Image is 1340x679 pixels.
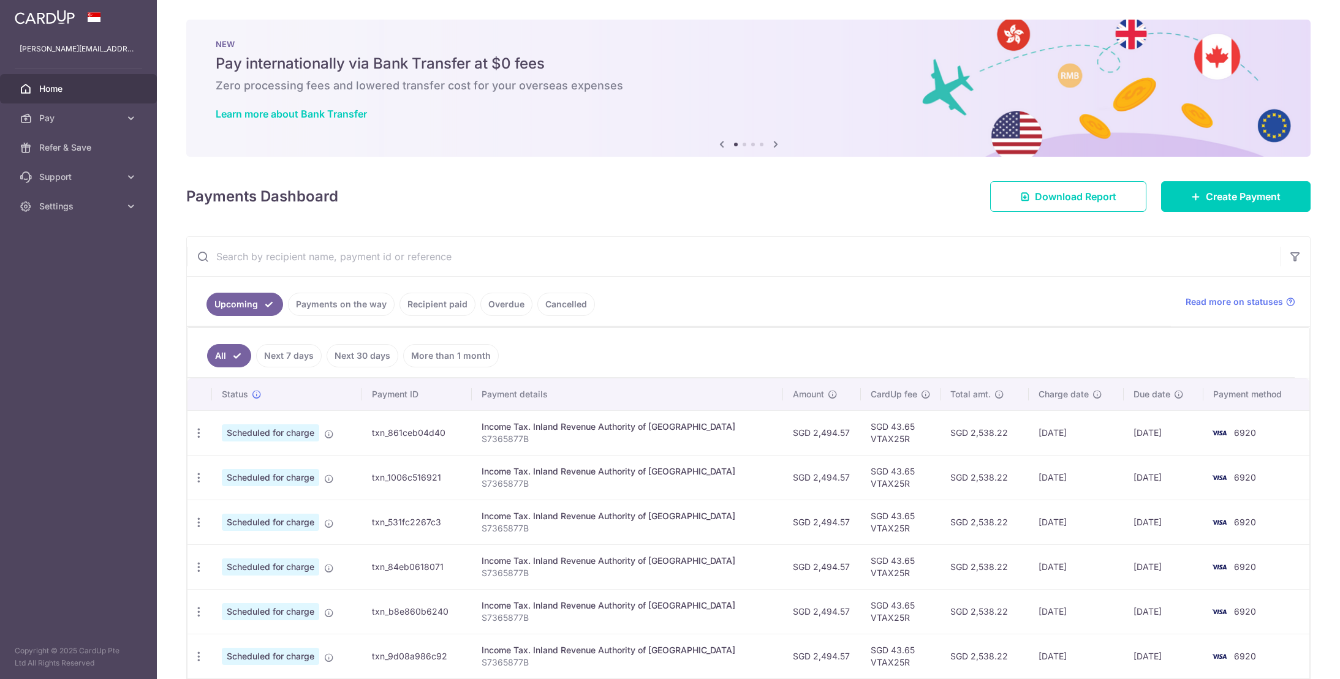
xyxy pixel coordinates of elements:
[1029,634,1124,678] td: [DATE]
[1029,544,1124,589] td: [DATE]
[537,293,595,316] a: Cancelled
[941,455,1029,500] td: SGD 2,538.22
[222,424,319,441] span: Scheduled for charge
[222,469,319,486] span: Scheduled for charge
[941,410,1029,455] td: SGD 2,538.22
[1124,410,1203,455] td: [DATE]
[403,344,499,367] a: More than 1 month
[1035,189,1116,204] span: Download Report
[39,141,120,154] span: Refer & Save
[941,544,1029,589] td: SGD 2,538.22
[1234,517,1256,527] span: 6920
[1234,472,1256,482] span: 6920
[482,478,773,490] p: S7365877B
[216,78,1281,93] h6: Zero processing fees and lowered transfer cost for your overseas expenses
[941,634,1029,678] td: SGD 2,538.22
[1134,388,1170,400] span: Due date
[222,648,319,665] span: Scheduled for charge
[1234,651,1256,661] span: 6920
[1161,181,1311,212] a: Create Payment
[482,656,773,669] p: S7365877B
[1124,544,1203,589] td: [DATE]
[206,293,283,316] a: Upcoming
[783,634,861,678] td: SGD 2,494.57
[1124,634,1203,678] td: [DATE]
[1207,515,1232,530] img: Bank Card
[861,455,941,500] td: SGD 43.65 VTAX25R
[39,171,120,183] span: Support
[861,500,941,544] td: SGD 43.65 VTAX25R
[187,237,1281,276] input: Search by recipient name, payment id or reference
[216,54,1281,73] h5: Pay internationally via Bank Transfer at $0 fees
[482,612,773,624] p: S7365877B
[1186,296,1283,308] span: Read more on statuses
[482,433,773,445] p: S7365877B
[39,112,120,124] span: Pay
[362,455,472,500] td: txn_1006c516921
[861,634,941,678] td: SGD 43.65 VTAX25R
[1186,296,1295,308] a: Read more on statuses
[482,522,773,535] p: S7365877B
[222,514,319,531] span: Scheduled for charge
[362,378,472,410] th: Payment ID
[861,589,941,634] td: SGD 43.65 VTAX25R
[1203,378,1309,410] th: Payment method
[482,567,773,579] p: S7365877B
[1029,410,1124,455] td: [DATE]
[482,599,773,612] div: Income Tax. Inland Revenue Authority of [GEOGRAPHIC_DATA]
[783,589,861,634] td: SGD 2,494.57
[39,200,120,212] span: Settings
[783,410,861,455] td: SGD 2,494.57
[861,410,941,455] td: SGD 43.65 VTAX25R
[222,603,319,620] span: Scheduled for charge
[950,388,991,400] span: Total amt.
[1124,500,1203,544] td: [DATE]
[1029,455,1124,500] td: [DATE]
[482,421,773,433] div: Income Tax. Inland Revenue Authority of [GEOGRAPHIC_DATA]
[1206,189,1281,204] span: Create Payment
[327,344,398,367] a: Next 30 days
[216,39,1281,49] p: NEW
[362,500,472,544] td: txn_531fc2267c3
[362,544,472,589] td: txn_84eb0618071
[480,293,532,316] a: Overdue
[15,10,75,24] img: CardUp
[186,186,338,208] h4: Payments Dashboard
[1207,426,1232,440] img: Bank Card
[256,344,322,367] a: Next 7 days
[861,544,941,589] td: SGD 43.65 VTAX25R
[1207,470,1232,485] img: Bank Card
[20,43,137,55] p: [PERSON_NAME][EMAIL_ADDRESS][DOMAIN_NAME]
[941,589,1029,634] td: SGD 2,538.22
[482,465,773,478] div: Income Tax. Inland Revenue Authority of [GEOGRAPHIC_DATA]
[871,388,917,400] span: CardUp fee
[207,344,251,367] a: All
[783,455,861,500] td: SGD 2,494.57
[362,410,472,455] td: txn_861ceb04d40
[1029,500,1124,544] td: [DATE]
[1234,427,1256,438] span: 6920
[222,558,319,576] span: Scheduled for charge
[399,293,475,316] a: Recipient paid
[1124,455,1203,500] td: [DATE]
[941,500,1029,544] td: SGD 2,538.22
[1039,388,1089,400] span: Charge date
[1124,589,1203,634] td: [DATE]
[1029,589,1124,634] td: [DATE]
[288,293,395,316] a: Payments on the way
[472,378,783,410] th: Payment details
[362,634,472,678] td: txn_9d08a986c92
[793,388,824,400] span: Amount
[216,108,367,120] a: Learn more about Bank Transfer
[222,388,248,400] span: Status
[482,644,773,656] div: Income Tax. Inland Revenue Authority of [GEOGRAPHIC_DATA]
[783,500,861,544] td: SGD 2,494.57
[1207,604,1232,619] img: Bank Card
[482,555,773,567] div: Income Tax. Inland Revenue Authority of [GEOGRAPHIC_DATA]
[1234,561,1256,572] span: 6920
[362,589,472,634] td: txn_b8e860b6240
[39,83,120,95] span: Home
[1234,606,1256,617] span: 6920
[990,181,1146,212] a: Download Report
[186,20,1311,157] img: Bank transfer banner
